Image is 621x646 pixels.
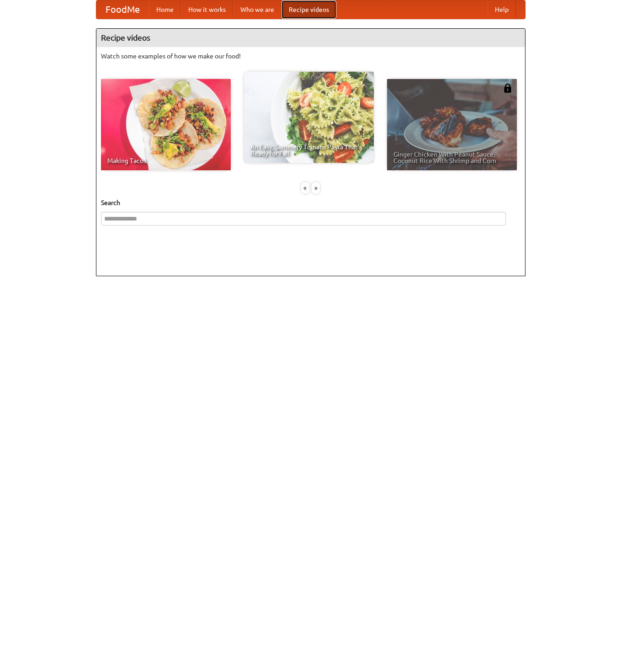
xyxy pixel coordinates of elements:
img: 483408.png [503,84,512,93]
a: An Easy, Summery Tomato Pasta That's Ready for Fall [244,72,374,163]
div: » [312,182,320,194]
a: Who we are [233,0,281,19]
p: Watch some examples of how we make our food! [101,52,520,61]
a: Help [488,0,516,19]
a: Recipe videos [281,0,336,19]
a: Making Tacos [101,79,231,170]
div: « [301,182,309,194]
a: Home [149,0,181,19]
a: How it works [181,0,233,19]
span: An Easy, Summery Tomato Pasta That's Ready for Fall [250,144,367,157]
h4: Recipe videos [96,29,525,47]
a: FoodMe [96,0,149,19]
span: Making Tacos [107,158,224,164]
h5: Search [101,198,520,207]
